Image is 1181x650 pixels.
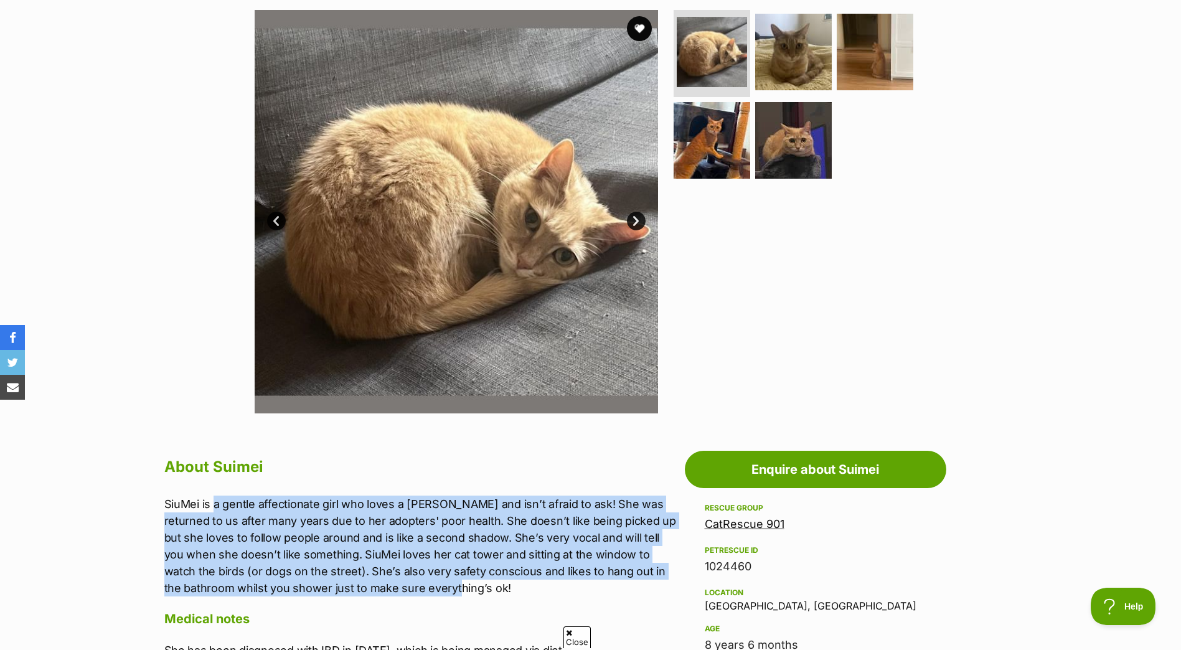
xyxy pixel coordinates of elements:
[627,16,652,41] button: favourite
[705,558,926,575] div: 1024460
[837,14,913,90] img: Photo of Suimei
[755,14,832,90] img: Photo of Suimei
[705,545,926,555] div: PetRescue ID
[164,496,679,596] p: SiuMei is a gentle affectionate girl who loves a [PERSON_NAME] and isn’t afraid to ask! She was r...
[164,611,679,627] h4: Medical notes
[705,585,926,611] div: [GEOGRAPHIC_DATA], [GEOGRAPHIC_DATA]
[674,102,750,179] img: Photo of Suimei
[705,624,926,634] div: Age
[705,503,926,513] div: Rescue group
[1091,588,1156,625] iframe: Help Scout Beacon - Open
[563,626,591,648] span: Close
[685,451,946,488] a: Enquire about Suimei
[255,10,658,413] img: Photo of Suimei
[677,17,747,87] img: Photo of Suimei
[267,212,286,230] a: Prev
[705,588,926,598] div: Location
[755,102,832,179] img: Photo of Suimei
[164,453,679,481] h2: About Suimei
[705,517,784,530] a: CatRescue 901
[627,212,646,230] a: Next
